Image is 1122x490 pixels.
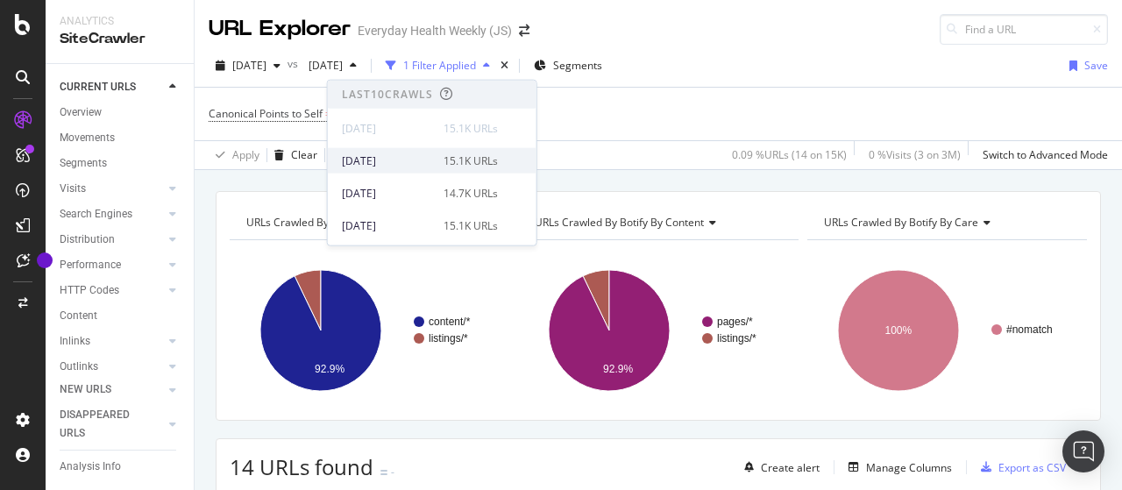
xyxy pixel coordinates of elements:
[60,129,115,147] div: Movements
[60,29,180,49] div: SiteCrawler
[444,185,498,201] div: 14.7K URLs
[940,14,1108,45] input: Find a URL
[288,56,302,71] span: vs
[60,154,107,173] div: Segments
[429,332,468,344] text: listings/*
[60,307,181,325] a: Content
[884,324,912,337] text: 100%
[60,332,164,351] a: Inlinks
[535,215,704,230] span: URLs Crawled By Botify By content
[717,316,753,328] text: pages/*
[243,209,494,237] h4: URLs Crawled By Botify By pagetype
[230,452,373,481] span: 14 URLs found
[267,141,317,169] button: Clear
[325,106,331,121] span: =
[527,52,609,80] button: Segments
[1062,52,1108,80] button: Save
[209,106,323,121] span: Canonical Points to Self
[230,254,505,407] svg: A chart.
[761,460,820,475] div: Create alert
[60,129,181,147] a: Movements
[391,465,394,479] div: -
[531,209,782,237] h4: URLs Crawled By Botify By content
[717,332,756,344] text: listings/*
[60,231,164,249] a: Distribution
[302,58,343,73] span: 2025 Sep. 14th
[841,457,952,478] button: Manage Columns
[209,52,288,80] button: [DATE]
[60,256,121,274] div: Performance
[60,332,90,351] div: Inlinks
[342,185,433,201] div: [DATE]
[1084,58,1108,73] div: Save
[209,14,351,44] div: URL Explorer
[60,458,121,476] div: Analysis Info
[60,281,164,300] a: HTTP Codes
[732,147,847,162] div: 0.09 % URLs ( 14 on 15K )
[998,460,1066,475] div: Export as CSV
[60,307,97,325] div: Content
[380,470,387,475] img: Equal
[60,256,164,274] a: Performance
[379,52,497,80] button: 1 Filter Applied
[60,406,164,443] a: DISAPPEARED URLS
[820,209,1071,237] h4: URLs Crawled By Botify By care
[37,252,53,268] div: Tooltip anchor
[497,57,512,75] div: times
[342,87,433,102] div: Last 10 Crawls
[342,153,433,168] div: [DATE]
[60,154,181,173] a: Segments
[866,460,952,475] div: Manage Columns
[60,78,136,96] div: CURRENT URLS
[342,217,433,233] div: [DATE]
[232,58,266,73] span: 2025 Sep. 28th
[1006,323,1053,336] text: #nomatch
[291,147,317,162] div: Clear
[444,217,498,233] div: 15.1K URLs
[60,358,164,376] a: Outlinks
[976,141,1108,169] button: Switch to Advanced Mode
[444,153,498,168] div: 15.1K URLs
[60,358,98,376] div: Outlinks
[60,180,164,198] a: Visits
[60,406,148,443] div: DISAPPEARED URLS
[60,205,164,224] a: Search Engines
[60,281,119,300] div: HTTP Codes
[974,453,1066,481] button: Export as CSV
[342,120,433,136] div: [DATE]
[60,205,132,224] div: Search Engines
[60,180,86,198] div: Visits
[60,231,115,249] div: Distribution
[519,25,529,37] div: arrow-right-arrow-left
[444,120,498,136] div: 15.1K URLs
[60,103,102,122] div: Overview
[60,78,164,96] a: CURRENT URLS
[60,103,181,122] a: Overview
[60,458,181,476] a: Analysis Info
[983,147,1108,162] div: Switch to Advanced Mode
[403,58,476,73] div: 1 Filter Applied
[1062,430,1104,472] div: Open Intercom Messenger
[553,58,602,73] span: Segments
[232,147,259,162] div: Apply
[737,453,820,481] button: Create alert
[60,380,164,399] a: NEW URLS
[603,363,633,375] text: 92.9%
[807,254,1083,407] svg: A chart.
[325,141,371,169] button: Save
[246,215,423,230] span: URLs Crawled By Botify By pagetype
[315,363,344,375] text: 92.9%
[60,380,111,399] div: NEW URLS
[209,141,259,169] button: Apply
[518,254,793,407] svg: A chart.
[429,316,471,328] text: content/*
[302,52,364,80] button: [DATE]
[824,215,978,230] span: URLs Crawled By Botify By care
[60,14,180,29] div: Analytics
[869,147,961,162] div: 0 % Visits ( 3 on 3M )
[358,22,512,39] div: Everyday Health Weekly (JS)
